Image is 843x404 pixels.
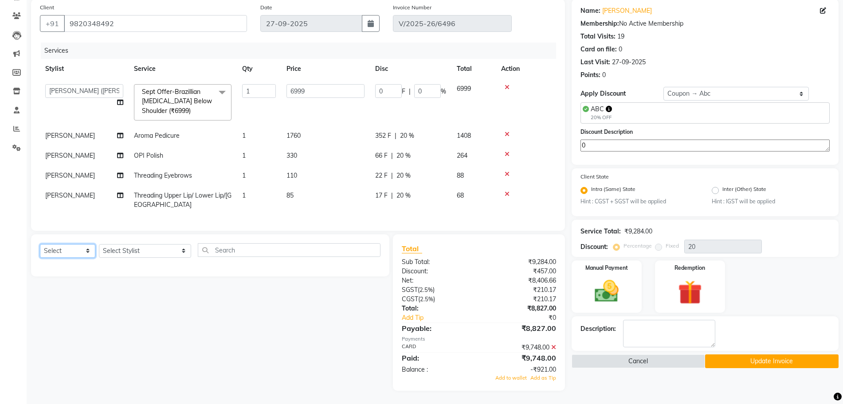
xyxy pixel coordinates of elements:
img: _cash.svg [587,277,626,305]
span: 1 [242,191,246,199]
span: Add as Tip [530,375,556,381]
input: Search [198,243,380,257]
span: Threading Upper Lip/ Lower Lip/[GEOGRAPHIC_DATA] [134,191,231,209]
label: Intra (Same) State [591,185,635,196]
span: Add to wallet [495,375,527,381]
th: Stylist [40,59,129,79]
span: 264 [457,151,467,159]
label: Inter (Other) State [722,185,766,196]
button: Cancel [572,354,705,368]
div: ₹210.17 [479,295,563,304]
th: Price [281,59,370,79]
label: Percentage [623,242,652,250]
span: [PERSON_NAME] [45,151,95,159]
div: Services [41,43,563,59]
div: Total: [395,304,479,313]
div: Service Total: [580,227,621,236]
div: ₹8,827.00 [479,323,563,334]
div: ₹9,748.00 [479,353,563,363]
div: 20% OFF [591,114,612,121]
span: 68 [457,191,464,199]
div: ₹210.17 [479,285,563,295]
button: +91 [40,15,65,32]
div: Membership: [580,19,619,28]
div: Net: [395,276,479,285]
input: Search by Name/Mobile/Email/Code [64,15,247,32]
th: Disc [370,59,451,79]
div: ₹9,284.00 [479,257,563,267]
span: 1760 [286,132,301,140]
span: 352 F [375,131,391,140]
div: ( ) [395,295,479,304]
span: Threading Eyebrows [134,171,192,179]
span: [PERSON_NAME] [45,191,95,199]
a: [PERSON_NAME] [602,6,652,16]
div: Discount: [580,242,608,252]
small: Hint : CGST + SGST will be applied [580,198,698,206]
span: 6999 [457,85,471,93]
span: ABC [591,105,604,113]
button: Update Invoice [705,354,839,368]
div: ( ) [395,285,479,295]
span: % [441,87,446,96]
div: Balance : [395,365,479,374]
div: ₹8,827.00 [479,304,563,313]
div: Description: [580,324,616,334]
span: 17 F [375,191,388,200]
span: 20 % [396,191,411,200]
span: | [391,171,393,180]
label: Fixed [666,242,679,250]
span: | [395,131,396,140]
img: _gift.svg [670,277,710,307]
span: 1 [242,171,246,179]
div: ₹9,284.00 [624,227,652,236]
span: 20 % [396,151,411,160]
div: Last Visit: [580,58,610,67]
span: 330 [286,151,297,159]
div: ₹9,748.00 [479,343,563,352]
span: [PERSON_NAME] [45,132,95,140]
span: | [391,151,393,160]
label: Invoice Number [393,4,431,12]
span: OPI Polish [134,151,163,159]
span: [PERSON_NAME] [45,171,95,179]
label: Client [40,4,54,12]
div: Name: [580,6,600,16]
span: 1408 [457,132,471,140]
span: 88 [457,171,464,179]
div: CARD [395,343,479,352]
a: Add Tip [395,313,493,322]
span: Sept Offer-Brazillian [MEDICAL_DATA] Below Shoulder (₹6999) [142,88,212,115]
div: Payments [402,335,556,343]
div: Sub Total: [395,257,479,267]
div: 19 [617,32,624,41]
div: -₹921.00 [479,365,563,374]
th: Total [451,59,496,79]
div: ₹457.00 [479,267,563,276]
span: | [409,87,411,96]
div: No Active Membership [580,19,830,28]
label: Client State [580,173,609,181]
div: Card on file: [580,45,617,54]
div: ₹8,406.66 [479,276,563,285]
span: SGST [402,286,418,294]
label: Redemption [674,264,705,272]
span: 22 F [375,171,388,180]
a: x [191,107,195,115]
div: Payable: [395,323,479,334]
small: Hint : IGST will be applied [712,198,830,206]
span: | [391,191,393,200]
div: Apply Discount [580,89,663,98]
div: Points: [580,70,600,80]
th: Qty [237,59,281,79]
span: 2.5% [420,295,433,303]
span: 85 [286,191,294,199]
span: F [402,87,405,96]
span: Total [402,244,422,253]
div: Paid: [395,353,479,363]
label: Date [260,4,272,12]
span: 66 F [375,151,388,160]
span: 1 [242,132,246,140]
span: 110 [286,171,297,179]
span: 2.5% [420,286,433,293]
